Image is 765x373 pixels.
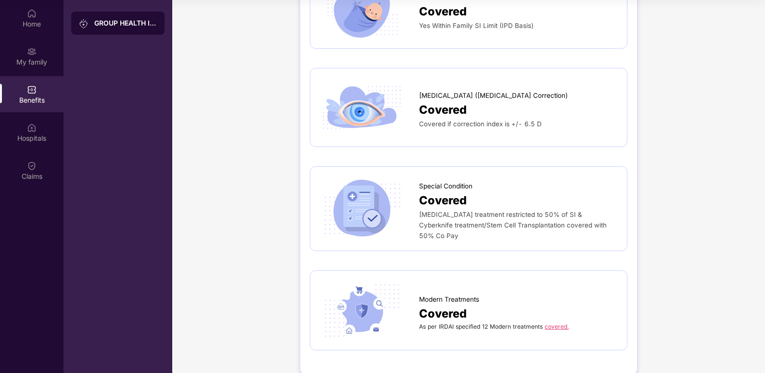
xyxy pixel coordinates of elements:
span: 12 [482,323,488,330]
span: specified [456,323,480,330]
img: svg+xml;base64,PHN2ZyBpZD0iSG9zcGl0YWxzIiB4bWxucz0iaHR0cDovL3d3dy53My5vcmcvMjAwMC9zdmciIHdpZHRoPS... [27,123,37,133]
img: svg+xml;base64,PHN2ZyB3aWR0aD0iMjAiIGhlaWdodD0iMjAiIHZpZXdCb3g9IjAgMCAyMCAyMCIgZmlsbD0ibm9uZSIgeG... [79,19,89,28]
img: svg+xml;base64,PHN2ZyBpZD0iSG9tZSIgeG1sbnM9Imh0dHA6Ly93d3cudzMub3JnLzIwMDAvc3ZnIiB3aWR0aD0iMjAiIG... [27,9,37,18]
div: GROUP HEALTH INSURANCE [94,18,157,28]
span: Modern [490,323,511,330]
img: svg+xml;base64,PHN2ZyBpZD0iQmVuZWZpdHMiIHhtbG5zPSJodHRwOi8vd3d3LnczLm9yZy8yMDAwL3N2ZyIgd2lkdGg9Ij... [27,85,37,94]
img: icon [320,179,404,238]
span: Covered [419,101,467,119]
img: icon [320,280,404,340]
span: [MEDICAL_DATA] ([MEDICAL_DATA] Correction) [419,91,568,101]
span: Yes Within Family SI Limit (IPD Basis) [419,22,534,29]
span: Covered [419,2,467,20]
span: Special Condition [419,181,472,191]
img: svg+xml;base64,PHN2ZyB3aWR0aD0iMjAiIGhlaWdodD0iMjAiIHZpZXdCb3g9IjAgMCAyMCAyMCIgZmlsbD0ibm9uZSIgeG... [27,47,37,56]
span: per [428,323,437,330]
span: IRDAI [439,323,454,330]
span: Modern Treatments [419,294,479,305]
span: Covered if correction index is +/­- 6.5 D [419,120,542,128]
a: covered. [545,323,569,330]
img: icon [320,78,404,137]
span: Covered [419,305,467,322]
span: Covered [419,191,467,209]
span: [MEDICAL_DATA] treatment restricted to 50% of SI & Cyberknife treatment/Stem Cell Transplantation... [419,211,607,240]
img: svg+xml;base64,PHN2ZyBpZD0iQ2xhaW0iIHhtbG5zPSJodHRwOi8vd3d3LnczLm9yZy8yMDAwL3N2ZyIgd2lkdGg9IjIwIi... [27,161,37,171]
span: As [419,323,426,330]
span: treatments [513,323,543,330]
